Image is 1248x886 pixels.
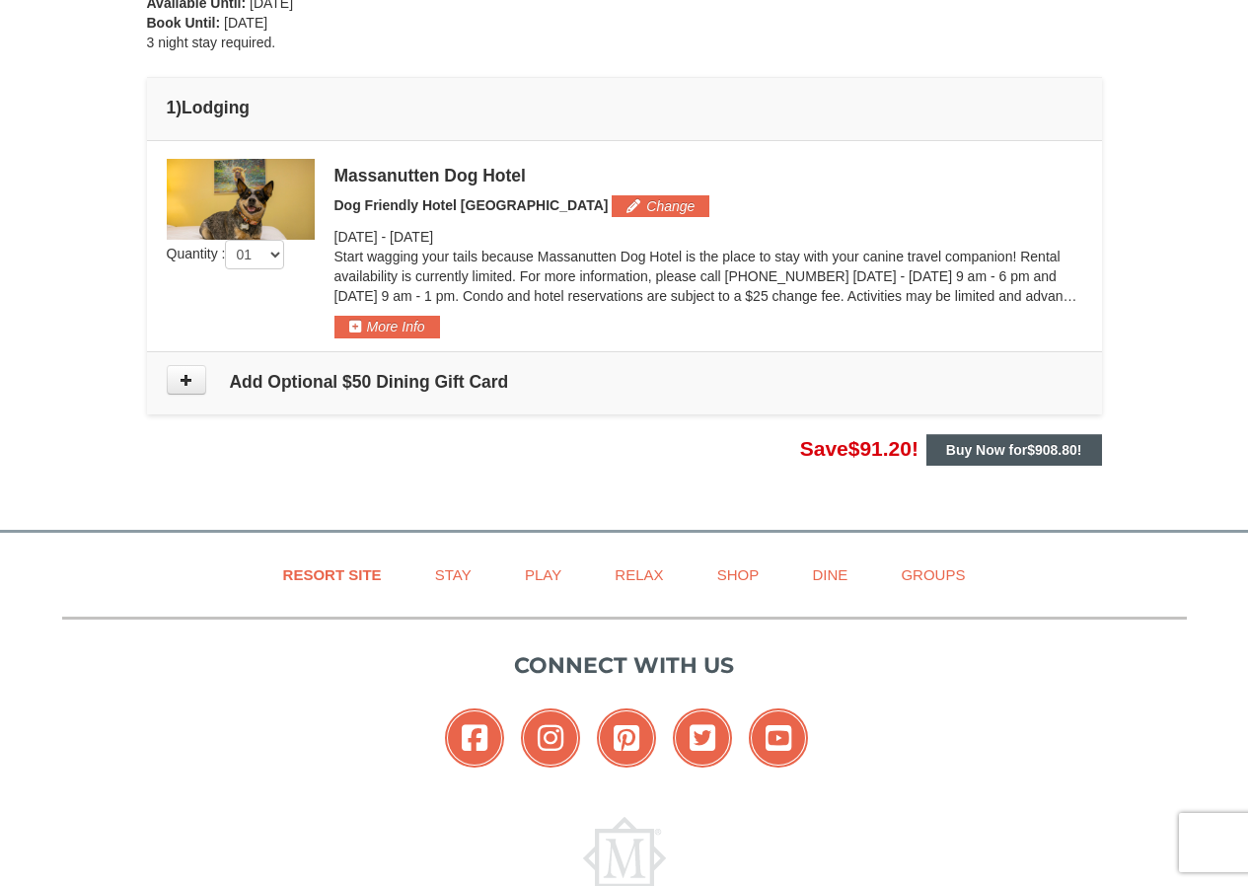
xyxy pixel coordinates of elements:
a: Dine [787,553,872,597]
button: Change [612,195,709,217]
span: Quantity : [167,246,285,261]
a: Stay [410,553,496,597]
button: Buy Now for$908.80! [926,434,1102,466]
span: $908.80 [1027,442,1077,458]
h4: Add Optional $50 Dining Gift Card [167,372,1082,392]
strong: Book Until: [147,15,221,31]
p: Start wagging your tails because Massanutten Dog Hotel is the place to stay with your canine trav... [334,247,1082,306]
h4: 1 Lodging [167,98,1082,117]
strong: Buy Now for ! [946,442,1082,458]
p: Connect with us [62,649,1187,682]
button: More Info [334,316,440,337]
span: [DATE] [334,229,378,245]
img: 27428181-5-81c892a3.jpg [167,159,315,240]
a: Play [500,553,586,597]
span: Save ! [800,437,918,460]
a: Shop [693,553,784,597]
a: Resort Site [258,553,406,597]
a: Relax [590,553,688,597]
span: Dog Friendly Hotel [GEOGRAPHIC_DATA] [334,197,609,213]
span: - [381,229,386,245]
span: $91.20 [848,437,912,460]
span: [DATE] [224,15,267,31]
a: Groups [876,553,990,597]
div: Massanutten Dog Hotel [334,166,1082,185]
span: [DATE] [390,229,433,245]
span: ) [176,98,182,117]
span: 3 night stay required. [147,35,276,50]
